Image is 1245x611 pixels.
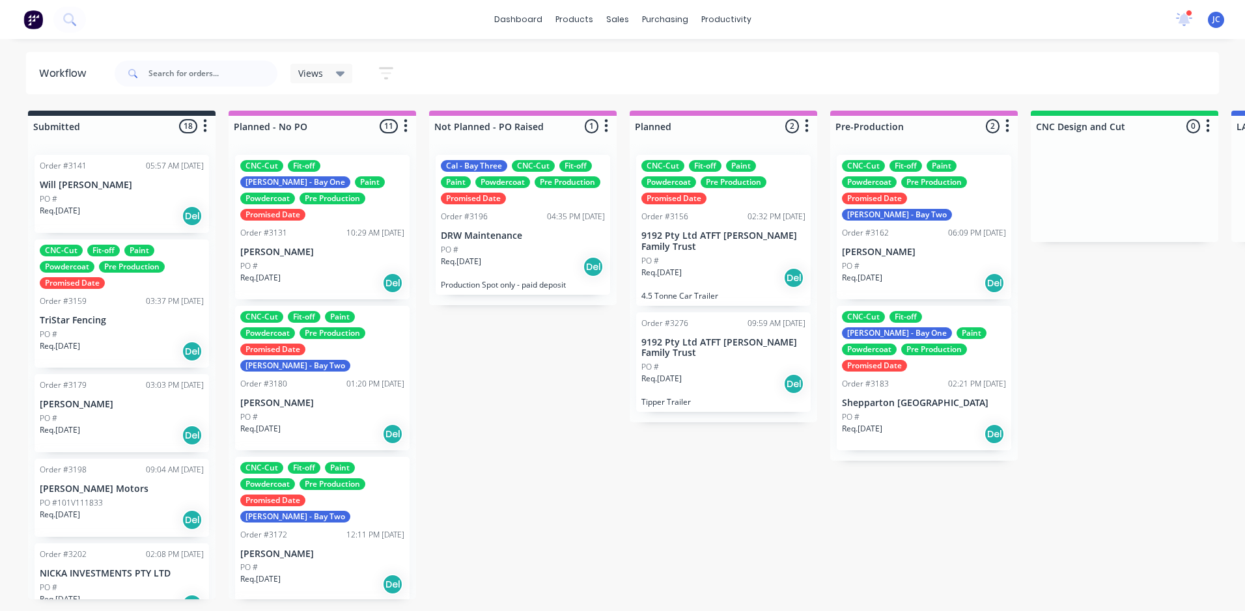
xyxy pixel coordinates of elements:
[636,312,811,413] div: Order #327609:59 AM [DATE]9192 Pty Ltd ATFT [PERSON_NAME] Family TrustPO #Req.[DATE]DelTipper Tra...
[240,495,305,506] div: Promised Date
[641,255,659,267] p: PO #
[40,193,57,205] p: PO #
[240,272,281,284] p: Req. [DATE]
[641,361,659,373] p: PO #
[99,261,165,273] div: Pre Production
[842,411,860,423] p: PO #
[240,360,350,372] div: [PERSON_NAME] - Bay Two
[512,160,555,172] div: CNC-Cut
[842,160,885,172] div: CNC-Cut
[240,511,350,523] div: [PERSON_NAME] - Bay Two
[441,256,481,267] p: Req. [DATE]
[300,478,365,490] div: Pre Production
[240,193,295,204] div: Powdercoat
[701,176,766,188] div: Pre Production
[842,227,889,239] div: Order #3162
[40,509,80,521] p: Req. [DATE]
[240,260,258,272] p: PO #
[124,245,154,256] div: Paint
[240,573,281,585] p: Req. [DATE]
[288,311,320,323] div: Fit-off
[842,176,897,188] div: Powdercoat
[842,193,907,204] div: Promised Date
[436,155,610,295] div: Cal - Bay ThreeCNC-CutFit-offPaintPowdercoatPre ProductionPromised DateOrder #319604:35 PM [DATE]...
[240,423,281,435] p: Req. [DATE]
[842,247,1006,258] p: [PERSON_NAME]
[40,483,204,495] p: [PERSON_NAME] Motors
[441,176,471,188] div: Paint
[146,379,204,391] div: 03:03 PM [DATE]
[35,459,209,537] div: Order #319809:04 AM [DATE][PERSON_NAME] MotorsPO #101V111833Req.[DATE]Del
[325,462,355,474] div: Paint
[87,245,120,256] div: Fit-off
[240,160,283,172] div: CNC-Cut
[35,374,209,452] div: Order #317903:03 PM [DATE][PERSON_NAME]PO #Req.[DATE]Del
[1212,14,1220,25] span: JC
[40,568,204,579] p: NICKA INVESTMENTS PTY LTD
[40,399,204,410] p: [PERSON_NAME]
[35,239,209,368] div: CNC-CutFit-offPaintPowdercoatPre ProductionPromised DateOrder #315903:37 PM [DATE]TriStar Fencing...
[240,562,258,573] p: PO #
[726,160,756,172] div: Paint
[641,373,682,385] p: Req. [DATE]
[40,379,87,391] div: Order #3179
[441,193,506,204] div: Promised Date
[842,423,882,435] p: Req. [DATE]
[240,176,350,188] div: [PERSON_NAME] - Bay One
[346,378,404,390] div: 01:20 PM [DATE]
[240,344,305,355] div: Promised Date
[984,424,1005,444] div: Del
[40,497,103,509] p: PO #101V111833
[240,398,404,409] p: [PERSON_NAME]
[636,10,695,29] div: purchasing
[842,327,952,339] div: [PERSON_NAME] - Bay One
[641,337,805,359] p: 9192 Pty Ltd ATFT [PERSON_NAME] Family Trust
[842,378,889,390] div: Order #3183
[984,273,1005,293] div: Del
[549,10,600,29] div: products
[35,155,209,233] div: Order #314105:57 AM [DATE]Will [PERSON_NAME]PO #Req.[DATE]Del
[240,327,295,339] div: Powdercoat
[641,176,696,188] div: Powdercoat
[441,160,507,172] div: Cal - Bay Three
[535,176,600,188] div: Pre Production
[641,318,688,329] div: Order #3276
[288,160,320,172] div: Fit-off
[842,260,860,272] p: PO #
[235,457,410,601] div: CNC-CutFit-offPaintPowdercoatPre ProductionPromised Date[PERSON_NAME] - Bay TwoOrder #317212:11 P...
[600,10,636,29] div: sales
[948,227,1006,239] div: 06:09 PM [DATE]
[842,209,952,221] div: [PERSON_NAME] - Bay Two
[146,464,204,476] div: 09:04 AM [DATE]
[39,66,92,81] div: Workflow
[748,211,805,223] div: 02:32 PM [DATE]
[240,247,404,258] p: [PERSON_NAME]
[641,211,688,223] div: Order #3156
[182,425,203,446] div: Del
[783,373,804,394] div: Del
[40,180,204,191] p: Will [PERSON_NAME]
[40,245,83,256] div: CNC-Cut
[240,378,287,390] div: Order #3180
[382,424,403,444] div: Del
[641,230,805,252] p: 9192 Pty Ltd ATFT [PERSON_NAME] Family Trust
[842,311,885,323] div: CNC-Cut
[901,344,967,355] div: Pre Production
[240,209,305,221] div: Promised Date
[927,160,957,172] div: Paint
[842,344,897,355] div: Powdercoat
[346,227,404,239] div: 10:29 AM [DATE]
[355,176,385,188] div: Paint
[40,205,80,217] p: Req. [DATE]
[300,193,365,204] div: Pre Production
[559,160,592,172] div: Fit-off
[641,160,684,172] div: CNC-Cut
[837,155,1011,299] div: CNC-CutFit-offPaintPowdercoatPre ProductionPromised Date[PERSON_NAME] - Bay TwoOrder #316206:09 P...
[240,462,283,474] div: CNC-Cut
[441,211,488,223] div: Order #3196
[641,193,706,204] div: Promised Date
[182,509,203,530] div: Del
[889,311,922,323] div: Fit-off
[40,295,87,307] div: Order #3159
[40,277,105,289] div: Promised Date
